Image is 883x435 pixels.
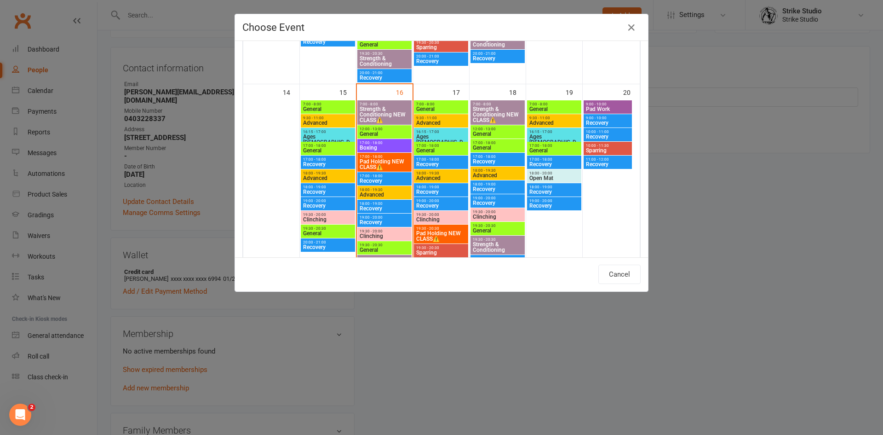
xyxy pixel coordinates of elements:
span: Recovery [585,162,630,167]
span: 20:00 - 21:00 [359,71,410,75]
span: 19:30 - 20:30 [416,246,466,250]
span: 19:30 - 20:30 [416,226,466,231]
span: Recovery [529,203,579,209]
span: Strength & Conditioning NEW CLASS⚠️ [472,106,523,123]
span: 17:00 - 18:00 [416,144,466,148]
span: Recovery [303,189,353,195]
span: Recovery [303,203,353,209]
span: General [529,148,579,153]
span: Recovery [416,162,466,167]
span: Pad Holding NEW CLASS⚠️ [416,231,466,242]
span: 7:00 - 8:00 [416,102,466,106]
h4: Choose Event [242,22,641,33]
span: 18:00 - 19:30 [472,168,523,173]
span: 9:30 - 11:00 [303,116,353,120]
span: Strength & Conditioning [472,242,523,253]
button: Cancel [598,265,641,284]
span: 20:00 - 21:00 [303,240,353,244]
span: 17:00 - 18:00 [359,174,410,178]
span: 19:30 - 20:00 [359,229,410,233]
span: 7:00 - 8:00 [529,102,579,106]
span: 19:00 - 20:00 [529,199,579,203]
span: 17:00 - 18:00 [472,155,523,159]
span: Ages [DEMOGRAPHIC_DATA] [416,134,466,151]
span: General [303,148,353,153]
div: 16 [396,84,413,99]
span: Sparring [416,250,466,255]
span: 17:00 - 18:00 [472,141,523,145]
div: 15 [339,84,356,99]
span: Advanced [529,120,579,126]
iframe: Intercom live chat [9,404,31,426]
span: 16:15 - 17:00 [529,130,579,134]
span: General [359,131,410,137]
span: Advanced [303,175,353,181]
span: Recovery [359,206,410,211]
span: 19:00 - 20:00 [303,199,353,203]
span: 19:30 - 20:00 [472,210,523,214]
span: 19:00 - 20:00 [359,215,410,220]
span: 10:00 - 11:00 [585,130,630,134]
span: 9:30 - 11:00 [529,116,579,120]
span: General [359,42,410,47]
span: 18:00 - 19:30 [416,171,466,175]
span: 19:30 - 20:30 [472,238,523,242]
span: Recovery [585,134,630,139]
span: 19:30 - 20:00 [416,213,466,217]
span: 10:00 - 11:30 [585,144,630,148]
span: Recovery [472,159,523,164]
span: Boxing [359,145,410,151]
span: Advanced [416,175,466,181]
span: 18:00 - 19:00 [416,185,466,189]
span: 19:30 - 20:30 [359,257,410,261]
div: 19 [566,84,582,99]
span: Recovery [472,56,523,61]
span: Recovery [303,39,353,45]
span: Recovery [416,203,466,209]
span: Recovery [529,189,579,195]
span: 12:00 - 13:00 [472,127,523,131]
span: 7:00 - 8:00 [472,102,523,106]
span: Ages [DEMOGRAPHIC_DATA] [303,134,353,151]
span: 9:00 - 10:00 [585,116,630,120]
span: Sparring [585,148,630,153]
span: General [303,231,353,236]
div: 18 [509,84,526,99]
div: 14 [283,84,299,99]
span: 19:00 - 20:00 [416,199,466,203]
span: 19:30 - 20:30 [359,243,410,247]
div: 20 [623,84,640,99]
button: Close [624,20,639,35]
span: Recovery [359,220,410,225]
span: 17:00 - 18:00 [303,157,353,162]
span: Strength & Conditioning NEW CLASS⚠️ [359,106,410,123]
span: Recovery [416,189,466,195]
span: Recovery [359,178,410,184]
span: Recovery [472,186,523,192]
span: 19:30 - 20:30 [416,41,466,45]
span: 17:00 - 18:00 [359,141,410,145]
span: 17:00 - 18:00 [416,157,466,162]
span: Sparring [416,45,466,50]
span: 12:00 - 13:00 [359,127,410,131]
span: General [529,106,579,112]
span: 18:00 - 19:00 [472,182,523,186]
span: General [303,106,353,112]
span: 19:00 - 20:00 [472,196,523,200]
span: 17:00 - 18:00 [529,144,579,148]
span: Recovery [359,75,410,81]
span: 17:00 - 18:00 [359,155,410,159]
span: 9:00 - 10:00 [585,102,630,106]
span: 19:30 - 20:00 [303,213,353,217]
span: 18:00 - 19:30 [303,171,353,175]
span: 18:00 - 19:00 [529,185,579,189]
span: 19:30 - 20:30 [359,52,410,56]
span: Recovery [303,244,353,250]
div: 17 [453,84,469,99]
span: General [359,247,410,253]
span: Open Mat [529,175,579,181]
span: Recovery [529,162,579,167]
span: General [472,145,523,151]
span: 20:00 - 21:00 [416,54,466,58]
span: Recovery [585,120,630,126]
